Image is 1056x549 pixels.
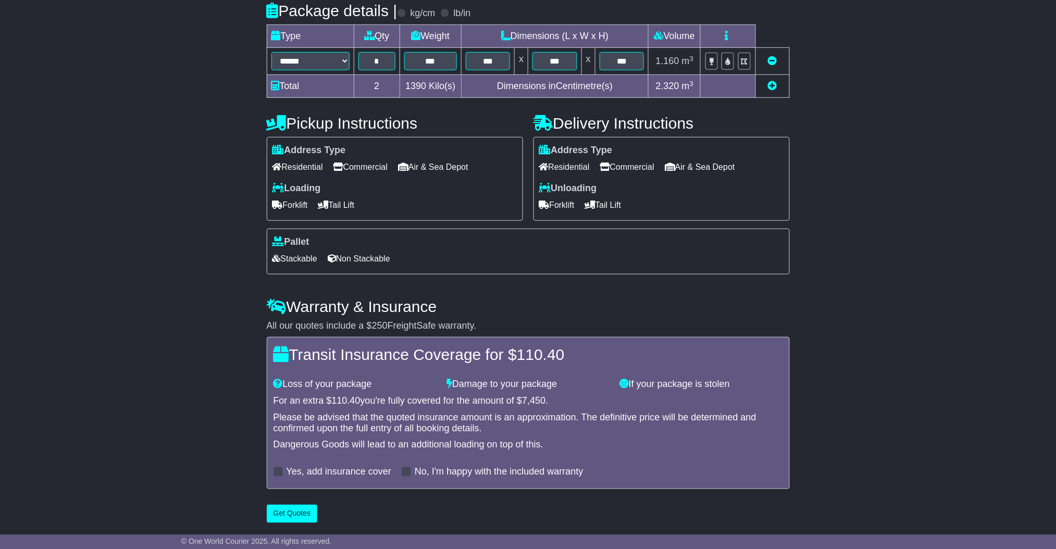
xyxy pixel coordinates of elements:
span: Tail Lift [585,197,622,213]
span: 2.320 [656,81,679,91]
span: Commercial [600,159,654,175]
span: Residential [272,159,323,175]
div: Please be advised that the quoted insurance amount is an approximation. The definitive price will... [274,412,783,434]
td: Dimensions in Centimetre(s) [461,75,649,98]
td: Total [267,75,354,98]
td: x [515,48,528,75]
td: x [581,48,595,75]
span: Forklift [272,197,308,213]
label: lb/in [453,8,470,19]
td: 2 [354,75,400,98]
span: 1.160 [656,56,679,66]
h4: Pickup Instructions [267,115,523,132]
span: 110.40 [517,346,565,363]
div: Damage to your package [441,379,615,390]
label: Pallet [272,236,309,248]
label: Loading [272,183,321,194]
span: m [682,56,694,66]
td: Volume [649,25,701,48]
h4: Warranty & Insurance [267,298,790,315]
label: Address Type [539,145,613,156]
span: Non Stackable [328,251,390,267]
span: 110.40 [332,395,361,406]
span: 250 [372,320,388,331]
h4: Transit Insurance Coverage for $ [274,346,783,363]
sup: 3 [690,80,694,88]
div: For an extra $ you're fully covered for the amount of $ . [274,395,783,407]
span: 7,450 [522,395,545,406]
td: Qty [354,25,400,48]
span: m [682,81,694,91]
h4: Package details | [267,2,397,19]
button: Get Quotes [267,505,318,523]
span: © One World Courier 2025. All rights reserved. [181,537,332,545]
td: Kilo(s) [400,75,461,98]
a: Remove this item [768,56,777,66]
div: Dangerous Goods will lead to an additional loading on top of this. [274,440,783,451]
span: Air & Sea Depot [398,159,468,175]
label: Yes, add insurance cover [287,467,391,478]
span: Air & Sea Depot [665,159,735,175]
td: Weight [400,25,461,48]
label: kg/cm [410,8,435,19]
div: If your package is stolen [615,379,788,390]
label: Address Type [272,145,346,156]
span: Stackable [272,251,317,267]
label: No, I'm happy with the included warranty [415,467,583,478]
div: All our quotes include a $ FreightSafe warranty. [267,320,790,332]
div: Loss of your package [268,379,442,390]
sup: 3 [690,55,694,63]
a: Add new item [768,81,777,91]
label: Unloading [539,183,597,194]
h4: Delivery Instructions [533,115,790,132]
span: 1390 [405,81,426,91]
span: Residential [539,159,590,175]
span: Commercial [333,159,388,175]
td: Dimensions (L x W x H) [461,25,649,48]
td: Type [267,25,354,48]
span: Tail Lift [318,197,355,213]
span: Forklift [539,197,575,213]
